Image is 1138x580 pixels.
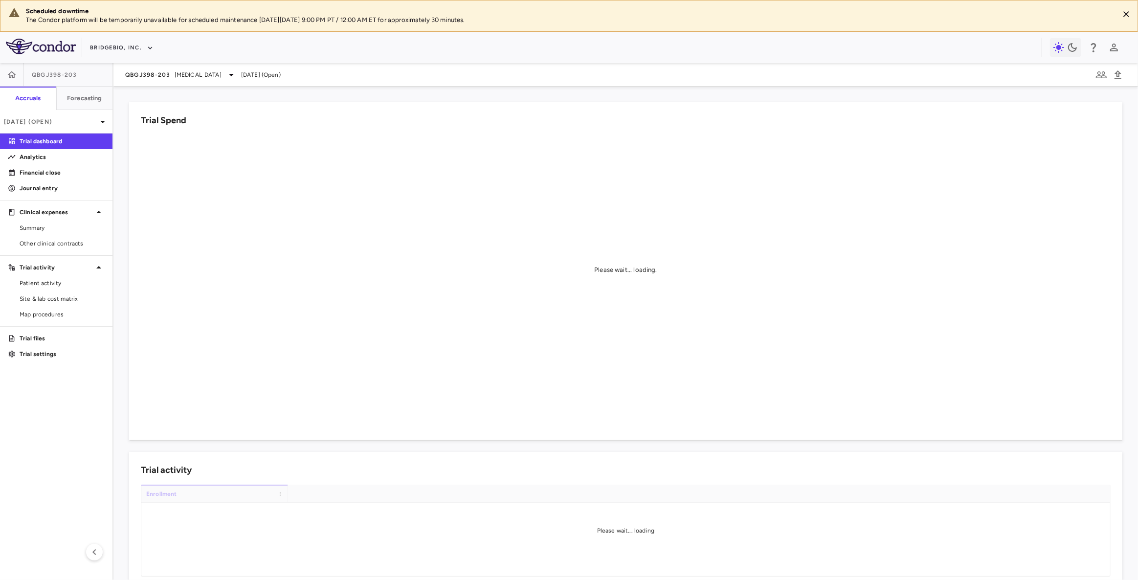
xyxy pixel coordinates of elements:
[67,94,102,103] h6: Forecasting
[20,137,105,146] p: Trial dashboard
[20,168,105,177] p: Financial close
[1119,7,1134,22] button: Close
[141,114,186,127] h6: Trial Spend
[15,94,41,103] h6: Accruals
[26,16,1111,24] p: The Condor platform will be temporarily unavailable for scheduled maintenance [DATE][DATE] 9:00 P...
[20,334,105,343] p: Trial files
[32,71,77,79] span: QBGJ398-203
[594,266,657,274] div: Please wait... loading.
[20,153,105,161] p: Analytics
[125,71,171,79] span: QBGJ398-203
[141,464,192,477] h6: Trial activity
[20,294,105,303] span: Site & lab cost matrix
[20,208,93,217] p: Clinical expenses
[20,223,105,232] span: Summary
[241,70,281,79] span: [DATE] (Open)
[175,70,222,79] span: [MEDICAL_DATA]
[6,39,76,54] img: logo-full-SnFGN8VE.png
[597,527,654,534] span: Please wait... loading
[4,117,97,126] p: [DATE] (Open)
[20,263,93,272] p: Trial activity
[20,239,105,248] span: Other clinical contracts
[26,7,1111,16] div: Scheduled downtime
[20,350,105,358] p: Trial settings
[90,40,154,56] button: BridgeBio, Inc.
[20,310,105,319] span: Map procedures
[20,184,105,193] p: Journal entry
[20,279,105,288] span: Patient activity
